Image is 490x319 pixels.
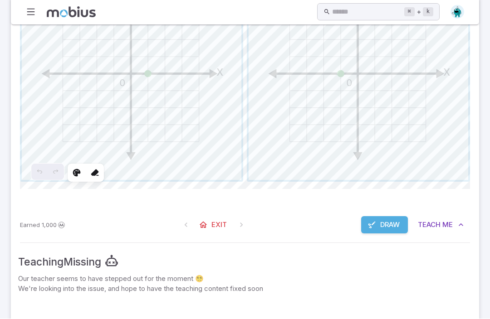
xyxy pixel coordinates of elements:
[233,217,250,233] span: On Latest Question
[423,8,433,17] kbd: k
[87,165,103,181] label: Erase All
[31,164,48,180] button: Undo
[20,221,40,230] span: Earned
[20,221,66,230] p: Earn Mobius dollars to buy game boosters
[412,217,470,234] button: TeachMe
[48,164,64,180] button: Redo
[18,274,472,284] p: Our teacher seems to have stepped out for the moment 😵‍💫
[380,220,400,230] span: Draw
[211,220,227,230] span: Exit
[42,221,57,230] span: 1,000
[451,5,464,19] img: octagon.svg
[404,7,433,18] div: +
[69,165,85,181] label: Tool Settings
[418,220,441,230] span: Teach
[361,217,408,234] button: Draw
[18,284,472,294] p: We're looking into the issue, and hope to have the teaching content fixed soon
[178,217,194,233] span: On First Question
[194,217,233,234] a: Exit
[442,220,453,230] span: Me
[18,254,101,271] div: Teaching Missing
[404,8,415,17] kbd: ⌘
